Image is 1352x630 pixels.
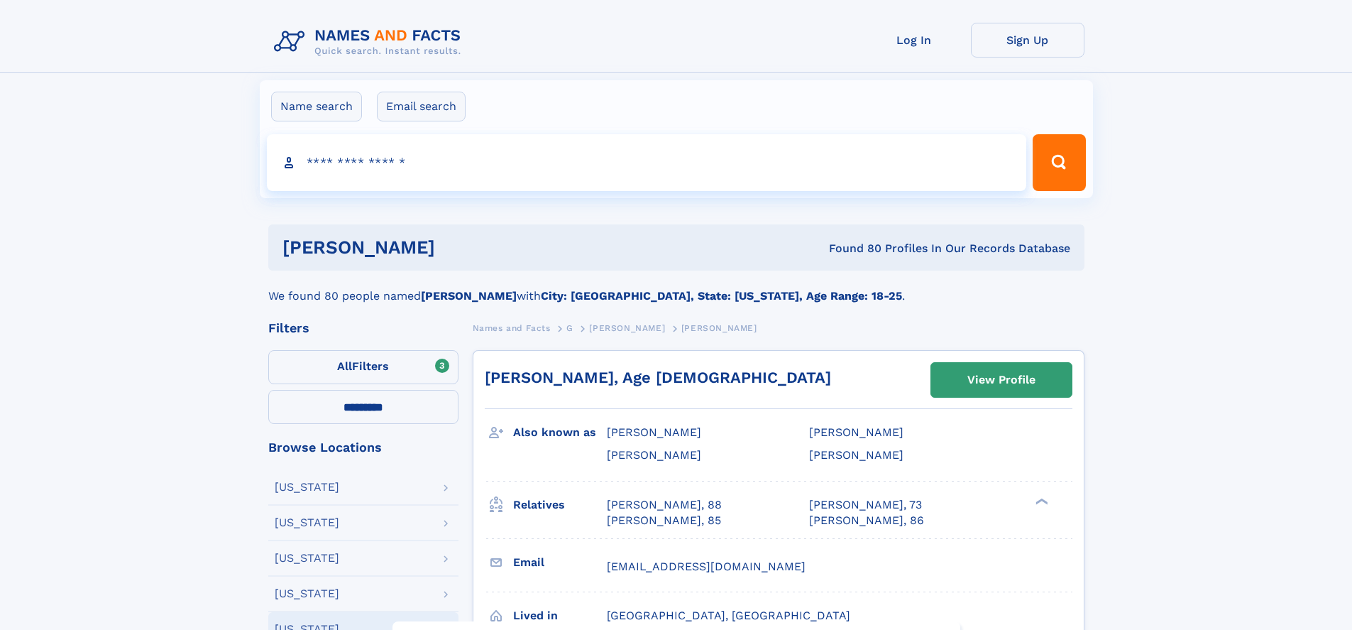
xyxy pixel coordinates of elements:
[275,553,339,564] div: [US_STATE]
[607,513,721,528] a: [PERSON_NAME], 85
[268,23,473,61] img: Logo Names and Facts
[857,23,971,58] a: Log In
[473,319,551,337] a: Names and Facts
[282,239,632,256] h1: [PERSON_NAME]
[566,319,573,337] a: G
[541,289,902,303] b: City: [GEOGRAPHIC_DATA], State: [US_STATE], Age Range: 18-25
[275,517,339,528] div: [US_STATE]
[421,289,517,303] b: [PERSON_NAME]
[513,493,607,517] h3: Relatives
[607,425,701,439] span: [PERSON_NAME]
[809,448,903,462] span: [PERSON_NAME]
[607,560,806,573] span: [EMAIL_ADDRESS][DOMAIN_NAME]
[513,550,607,575] h3: Email
[275,588,339,599] div: [US_STATE]
[931,363,1072,397] a: View Profile
[607,497,722,513] a: [PERSON_NAME], 88
[485,369,831,386] a: [PERSON_NAME], Age [DEMOGRAPHIC_DATA]
[268,441,458,454] div: Browse Locations
[271,92,362,121] label: Name search
[267,134,1027,191] input: search input
[1033,134,1085,191] button: Search Button
[268,322,458,335] div: Filters
[589,323,665,333] span: [PERSON_NAME]
[809,425,903,439] span: [PERSON_NAME]
[809,513,924,528] a: [PERSON_NAME], 86
[1032,496,1049,506] div: ❯
[967,364,1035,396] div: View Profile
[809,497,922,513] a: [PERSON_NAME], 73
[275,482,339,493] div: [US_STATE]
[377,92,466,121] label: Email search
[971,23,1084,58] a: Sign Up
[589,319,665,337] a: [PERSON_NAME]
[607,609,850,622] span: [GEOGRAPHIC_DATA], [GEOGRAPHIC_DATA]
[337,359,352,373] span: All
[268,350,458,384] label: Filters
[513,420,607,445] h3: Also known as
[513,604,607,628] h3: Lived in
[632,241,1070,256] div: Found 80 Profiles In Our Records Database
[268,271,1084,305] div: We found 80 people named with .
[681,323,757,333] span: [PERSON_NAME]
[607,448,701,462] span: [PERSON_NAME]
[566,323,573,333] span: G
